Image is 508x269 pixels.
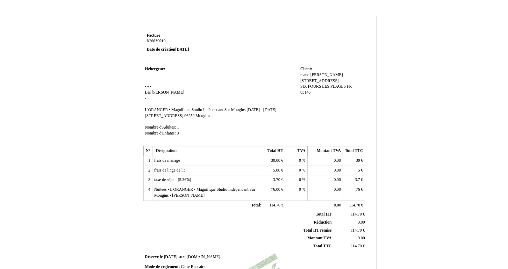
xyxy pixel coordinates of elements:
[273,168,280,173] span: 5.00
[271,187,280,192] span: 76.00
[299,187,301,192] span: 0
[334,187,341,192] span: 0.00
[164,255,177,259] span: [DATE]
[299,168,301,173] span: 0
[145,125,176,130] span: Nombre d'Adultes:
[179,255,186,259] span: sur:
[299,158,301,163] span: 0
[147,47,189,52] strong: Date de création
[263,166,285,175] td: €
[147,84,149,89] span: -
[181,264,205,269] span: Carte Bancaire
[355,177,360,182] span: 3.7
[145,114,184,118] span: [STREET_ADDRESS]
[334,177,341,182] span: 0.00
[285,156,307,166] td: %
[285,146,307,156] th: TVA
[145,264,180,269] span: Mode de règlement:
[358,220,365,225] span: 0,00
[263,201,285,210] td: €
[263,185,285,201] td: €
[356,158,360,163] span: 30
[143,156,152,166] td: 1
[351,228,362,233] span: 114.70
[273,177,280,182] span: 3.70
[303,228,331,233] span: Total HT remisé
[343,146,365,156] th: Total TTC
[334,158,341,163] span: 0.00
[251,203,261,208] span: Total:
[143,146,152,156] th: N°
[333,226,366,234] td: €
[187,255,220,259] span: [DOMAIN_NAME]
[246,108,276,112] span: [DATE] - [DATE]
[152,146,263,156] th: Désignation
[285,175,307,185] td: %
[145,73,146,77] span: -
[263,146,285,156] th: Total HT
[333,242,366,250] td: €
[154,177,191,182] span: taxe de séjour (5.36%)
[300,67,312,71] span: Client:
[314,220,331,225] span: Réduction
[316,212,331,217] span: Total HT
[271,158,280,163] span: 30.00
[299,177,301,182] span: 0
[358,236,365,240] span: 0.00
[147,38,230,44] strong: N°
[307,146,343,156] th: Montant TVA
[195,114,210,118] span: Mougins
[143,175,152,185] td: 3
[300,73,309,77] span: maud
[334,168,341,173] span: 0.00
[349,203,360,208] span: 114.70
[143,166,152,175] td: 2
[184,114,194,118] span: 06250
[143,185,152,201] td: 4
[343,156,365,166] td: €
[343,185,365,201] td: €
[151,39,166,43] span: 6639019
[333,211,366,218] td: €
[150,84,151,89] span: -
[285,166,307,175] td: %
[145,255,163,259] span: Réservé le
[145,67,165,71] span: Hebergeur:
[343,166,365,175] td: €
[147,33,160,38] span: Facture
[154,168,185,173] span: frais de linge de lit
[347,84,352,89] span: FR
[145,108,246,112] span: L'ORANGER • Magnifique Studio Indépendant Sur Mougins
[177,125,179,130] span: 1
[343,175,365,185] td: €
[351,244,362,248] span: 114.70
[285,185,307,201] td: %
[263,156,285,166] td: €
[145,90,185,95] span: Les [PERSON_NAME]
[300,79,339,83] span: [STREET_ADDRESS]
[351,212,362,217] span: 114.70
[175,47,189,52] span: [DATE]
[145,79,146,83] span: -
[310,73,343,77] span: [PERSON_NAME]
[145,96,146,101] span: -
[154,187,255,198] span: Nuitées - L'ORANGER • Magnifique Studio Indépendant Sur Mougins - [PERSON_NAME]
[263,175,285,185] td: €
[145,131,176,136] span: Nombre d'Enfants:
[300,84,346,89] span: SIX FOURS LES PLAGES
[154,158,180,163] span: frais de ménage
[313,244,331,248] span: Total TTC
[145,84,146,89] span: -
[356,187,360,192] span: 76
[300,90,310,95] span: 83140
[334,203,341,208] span: 0.00
[307,236,331,240] span: Montant TVA
[269,203,280,208] span: 114.70
[177,131,179,136] span: 0
[343,201,365,210] td: €
[358,168,360,173] span: 5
